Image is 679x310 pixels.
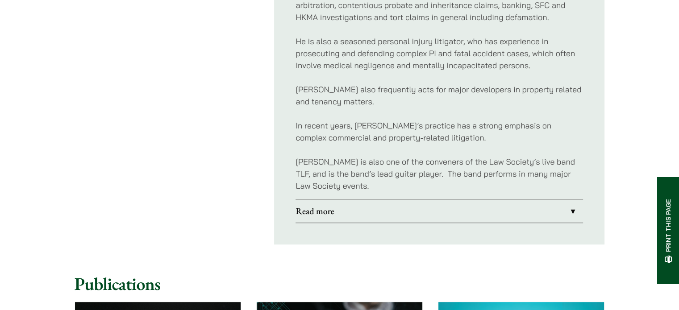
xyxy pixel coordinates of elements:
[296,199,583,223] a: Read more
[296,120,583,144] p: In recent years, [PERSON_NAME]’s practice has a strong emphasis on complex commercial and propert...
[75,273,605,294] h2: Publications
[296,35,583,71] p: He is also a seasoned personal injury litigator, who has experience in prosecuting and defending ...
[296,83,583,107] p: [PERSON_NAME] also frequently acts for major developers in property related and tenancy matters.
[296,156,583,192] p: [PERSON_NAME] is also one of the conveners of the Law Society’s live band TLF, and is the band’s ...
